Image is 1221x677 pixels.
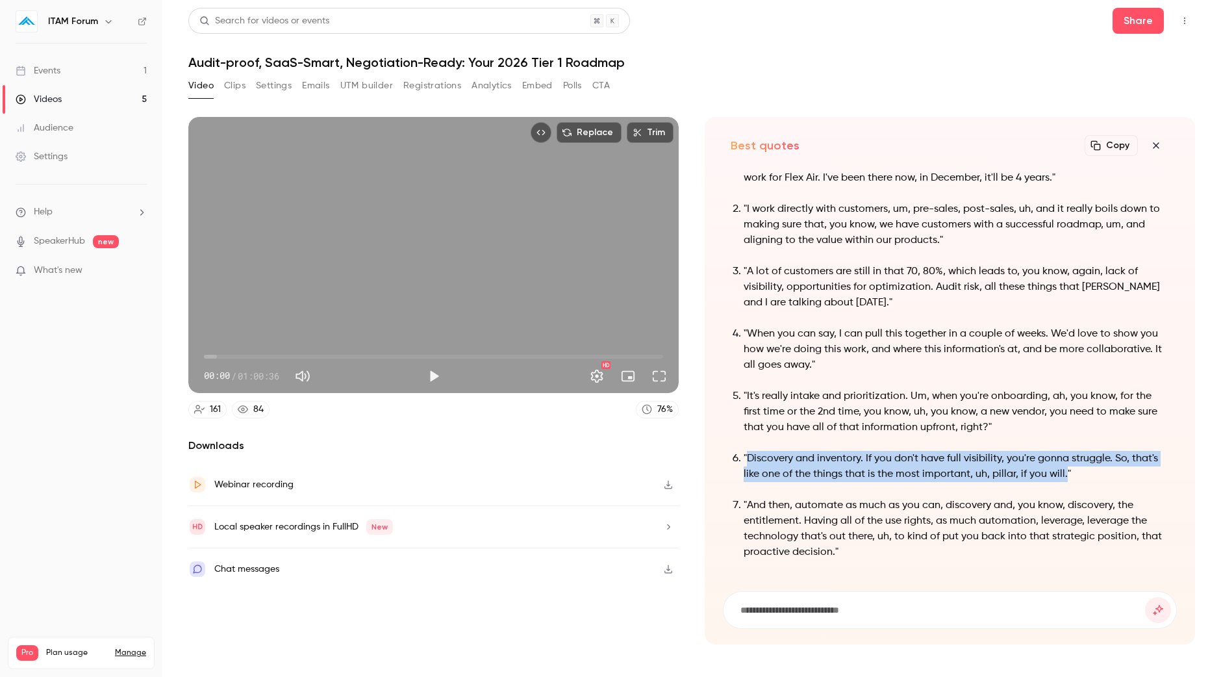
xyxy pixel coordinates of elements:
button: Play [421,363,447,389]
div: Events [16,64,60,77]
span: New [366,519,393,535]
span: / [231,369,236,383]
a: 84 [232,401,270,418]
a: SpeakerHub [34,235,85,248]
span: Help [34,205,53,219]
button: Turn on miniplayer [615,363,641,389]
button: Registrations [403,75,461,96]
a: 76% [636,401,679,418]
button: Embed video [531,122,551,143]
button: Clips [224,75,245,96]
div: 76 % [657,403,673,416]
div: 00:00 [204,369,279,383]
p: "I work directly with customers, um, pre-sales, post-sales, uh, and it really boils down to makin... [744,201,1169,248]
button: Emails [302,75,329,96]
p: "It's a passionate topic that we're gonna talk about. So, yeah, I'm [PERSON_NAME], and I work for... [744,155,1169,186]
button: Replace [557,122,622,143]
a: 161 [188,401,227,418]
p: "Discovery and inventory. If you don't have full visibility, you're gonna struggle. So, that's li... [744,451,1169,482]
button: Copy [1085,135,1138,156]
button: Trim [627,122,673,143]
img: ITAM Forum [16,11,37,32]
div: Webinar recording [214,477,294,492]
span: 00:00 [204,369,230,383]
iframe: Noticeable Trigger [131,265,147,277]
p: "When you can say, I can pull this together in a couple of weeks. We'd love to show you how we're... [744,326,1169,373]
span: 01:00:36 [238,369,279,383]
h2: Best quotes [731,138,799,153]
h6: ITAM Forum [48,15,98,28]
p: "And then, automate as much as you can, discovery and, you know, discovery, the entitlement. Havi... [744,498,1169,560]
button: Mute [290,363,316,389]
span: What's new [34,264,82,277]
div: HD [601,361,610,369]
div: Chat messages [214,561,279,577]
div: Local speaker recordings in FullHD [214,519,393,535]
button: Settings [584,363,610,389]
button: CTA [592,75,610,96]
button: Video [188,75,214,96]
div: Search for videos or events [199,14,329,28]
div: Audience [16,121,73,134]
button: Settings [256,75,292,96]
h1: Audit-proof, SaaS-Smart, Negotiation-Ready: Your 2026 Tier 1 Roadmap [188,55,1195,70]
div: Settings [16,150,68,163]
button: Share [1113,8,1164,34]
button: Top Bar Actions [1174,10,1195,31]
div: 84 [253,403,264,416]
button: Full screen [646,363,672,389]
button: Embed [522,75,553,96]
p: "A lot of customers are still in that 70, 80%, which leads to, you know, again, lack of visibilit... [744,264,1169,311]
p: "It's really intake and prioritization. Um, when you're onboarding, ah, you know, for the first t... [744,389,1169,435]
span: Pro [16,645,38,661]
button: UTM builder [340,75,393,96]
button: Analytics [472,75,512,96]
div: 161 [210,403,221,416]
span: Plan usage [46,648,107,658]
div: Videos [16,93,62,106]
span: new [93,235,119,248]
button: Polls [563,75,582,96]
li: help-dropdown-opener [16,205,147,219]
a: Manage [115,648,146,658]
h2: Downloads [188,438,679,453]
